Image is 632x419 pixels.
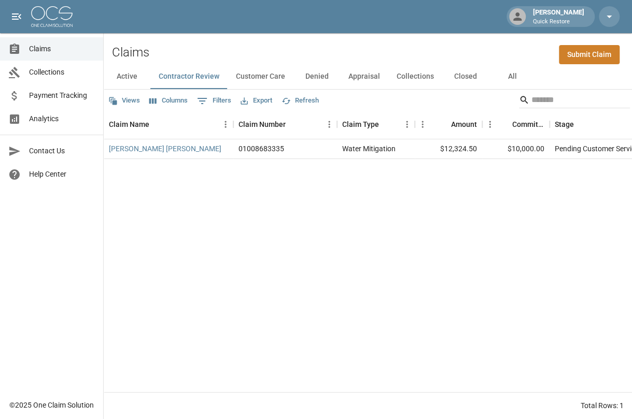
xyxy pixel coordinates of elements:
button: Sort [286,117,300,132]
button: Collections [388,64,442,89]
p: Quick Restore [533,18,584,26]
img: ocs-logo-white-transparent.png [31,6,73,27]
button: Views [106,93,143,109]
button: Sort [437,117,451,132]
button: Menu [482,117,498,132]
span: Collections [29,67,95,78]
button: All [489,64,536,89]
span: Contact Us [29,146,95,156]
button: Closed [442,64,489,89]
div: Claim Name [104,110,233,139]
div: © 2025 One Claim Solution [9,400,94,410]
span: Claims [29,44,95,54]
button: Sort [498,117,512,132]
button: Menu [321,117,337,132]
button: Menu [218,117,233,132]
div: Committed Amount [482,110,550,139]
div: Amount [415,110,482,139]
button: Select columns [147,93,190,109]
button: Active [104,64,150,89]
div: Amount [451,110,477,139]
button: Show filters [194,93,234,109]
span: Analytics [29,113,95,124]
button: Customer Care [228,64,293,89]
div: [PERSON_NAME] [529,7,588,26]
span: Payment Tracking [29,90,95,101]
button: Appraisal [340,64,388,89]
h2: Claims [112,45,149,60]
button: Denied [293,64,340,89]
a: [PERSON_NAME] [PERSON_NAME] [109,143,221,154]
div: Claim Number [238,110,286,139]
button: Sort [574,117,588,132]
a: Submit Claim [559,45,620,64]
div: $10,000.00 [482,139,550,159]
div: Committed Amount [512,110,544,139]
button: Menu [399,117,415,132]
div: Search [519,92,630,110]
button: Refresh [279,93,321,109]
button: open drawer [6,6,27,27]
div: dynamic tabs [104,64,632,89]
div: Claim Type [342,110,379,139]
button: Contractor Review [150,64,228,89]
div: Water Mitigation [342,143,396,154]
button: Sort [379,117,394,132]
button: Menu [415,117,430,132]
button: Export [238,93,275,109]
div: Total Rows: 1 [581,400,624,411]
div: Claim Number [233,110,337,139]
button: Sort [149,117,164,132]
div: $12,324.50 [415,139,482,159]
div: Claim Type [337,110,415,139]
div: Claim Name [109,110,149,139]
div: Stage [555,110,574,139]
div: 01008683335 [238,143,284,154]
span: Help Center [29,169,95,180]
